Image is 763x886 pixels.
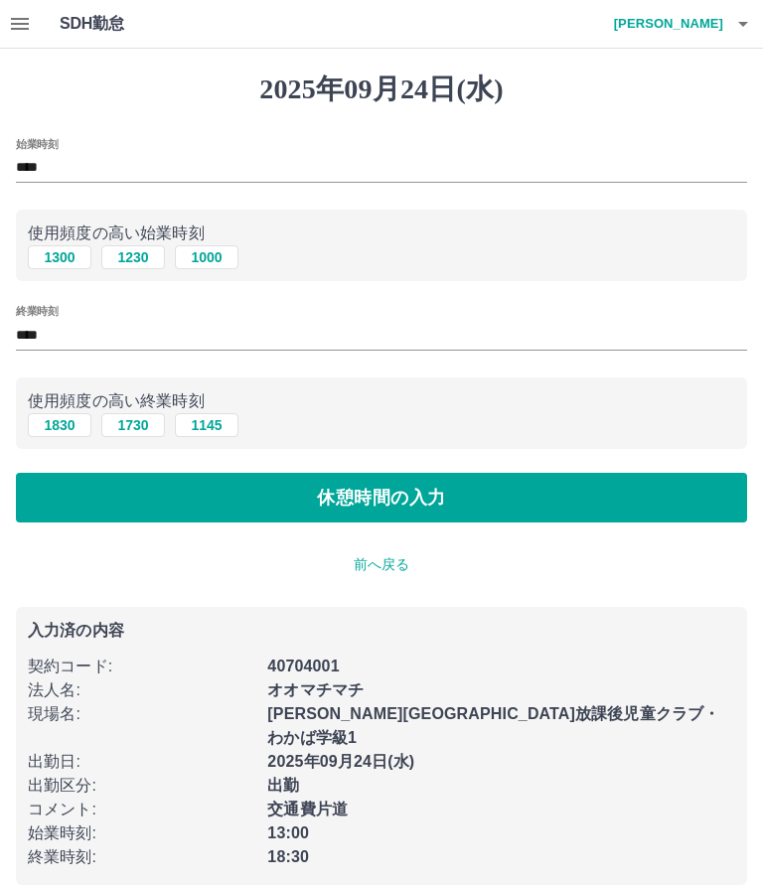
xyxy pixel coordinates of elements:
p: 使用頻度の高い始業時刻 [28,221,735,245]
b: 出勤 [267,777,299,794]
p: 法人名 : [28,678,255,702]
p: 契約コード : [28,655,255,678]
p: 出勤日 : [28,750,255,774]
p: 始業時刻 : [28,821,255,845]
button: 1730 [101,413,165,437]
b: 40704001 [267,658,339,674]
button: 休憩時間の入力 [16,473,747,522]
button: 1000 [175,245,238,269]
button: 1300 [28,245,91,269]
button: 1230 [101,245,165,269]
b: 13:00 [267,824,309,841]
b: オオマチマチ [267,681,364,698]
b: [PERSON_NAME][GEOGRAPHIC_DATA]放課後児童クラブ・わかば学級1 [267,705,719,746]
b: 交通費片道 [267,801,348,817]
p: 使用頻度の高い終業時刻 [28,389,735,413]
p: 前へ戻る [16,554,747,575]
b: 2025年09月24日(水) [267,753,414,770]
p: 終業時刻 : [28,845,255,869]
button: 1145 [175,413,238,437]
label: 始業時刻 [16,136,58,151]
p: 現場名 : [28,702,255,726]
button: 1830 [28,413,91,437]
label: 終業時刻 [16,304,58,319]
p: 入力済の内容 [28,623,735,639]
h1: 2025年09月24日(水) [16,73,747,106]
p: コメント : [28,798,255,821]
b: 18:30 [267,848,309,865]
p: 出勤区分 : [28,774,255,798]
